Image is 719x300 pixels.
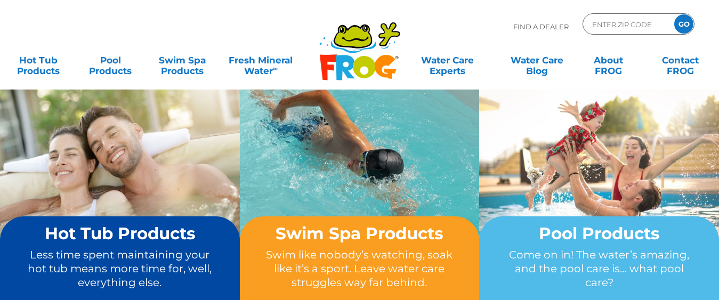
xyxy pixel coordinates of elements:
input: GO [674,14,693,34]
a: Swim SpaProducts [154,50,210,71]
sup: ∞ [273,64,278,72]
a: Fresh MineralWater∞ [226,50,296,71]
p: Swim like nobody’s watching, soak like it’s a sport. Leave water care struggles way far behind. [260,248,459,290]
p: Less time spent maintaining your hot tub means more time for, well, everything else. [20,248,220,290]
a: Hot TubProducts [11,50,67,71]
a: PoolProducts [83,50,139,71]
p: Come on in! The water’s amazing, and the pool care is… what pool care? [499,248,699,290]
img: home-banner-pool-short [479,89,719,268]
h2: Swim Spa Products [260,224,459,242]
h2: Hot Tub Products [20,224,220,242]
h2: Pool Products [499,224,699,242]
a: Water CareBlog [509,50,565,71]
img: home-banner-swim-spa-short [240,89,480,268]
p: Find A Dealer [513,13,569,40]
a: Water CareExperts [402,50,493,71]
a: ContactFROG [652,50,708,71]
input: Zip Code Form [591,17,663,32]
a: AboutFROG [581,50,637,71]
